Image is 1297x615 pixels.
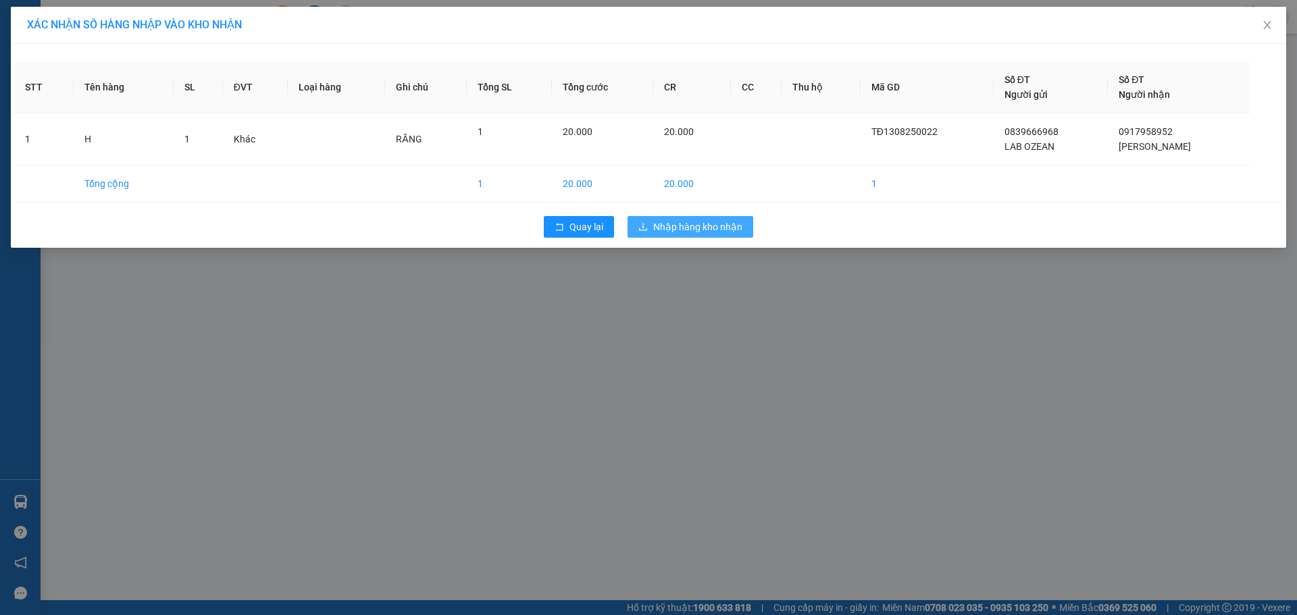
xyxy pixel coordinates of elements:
span: [PERSON_NAME] [1119,141,1191,152]
span: 20.000 [563,126,592,137]
span: Số ĐT [1004,74,1030,85]
td: 1 [467,165,552,203]
td: H [74,113,174,165]
span: 1 [184,134,190,144]
th: ĐVT [223,61,288,113]
th: STT [14,61,74,113]
span: Số ĐT [1119,74,1144,85]
h2: Người gửi: NHƯ THỦY - 0345109709 [7,4,321,26]
button: downloadNhập hàng kho nhận [628,216,753,238]
span: Nhập hàng kho nhận [653,219,742,234]
th: Tên hàng [74,61,174,113]
th: CR [653,61,731,113]
th: Thu hộ [782,61,861,113]
th: Tổng SL [467,61,552,113]
span: 0839666968 [1004,126,1059,137]
th: Loại hàng [288,61,385,113]
td: Tổng cộng [74,165,174,203]
span: Người gửi [1004,89,1048,100]
button: rollbackQuay lại [544,216,614,238]
button: Close [1248,7,1286,45]
span: 1 [478,126,483,137]
span: VP gửi [159,35,219,59]
span: 20.000 [664,126,694,137]
span: RĂNG [396,134,422,144]
span: LAB OZEAN [1004,141,1054,152]
th: CC [731,61,782,113]
span: TĐ1308250022 [871,126,938,137]
span: 0917958952 [1119,126,1173,137]
td: 1 [861,165,994,203]
td: Khác [223,113,288,165]
th: Tổng cước [552,61,653,113]
span: XÁC NHẬN SỐ HÀNG NHẬP VÀO KHO NHẬN [27,18,242,31]
h2: : Tam Nông [7,34,321,61]
span: Người nhận [1119,89,1170,100]
span: Quay lại [569,219,603,234]
span: rollback [555,222,564,233]
th: Mã GD [861,61,994,113]
td: 20.000 [552,165,653,203]
th: Ghi chú [385,61,467,113]
th: SL [174,61,223,113]
span: download [638,222,648,233]
td: 1 [14,113,74,165]
td: 20.000 [653,165,731,203]
span: close [1262,20,1273,30]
